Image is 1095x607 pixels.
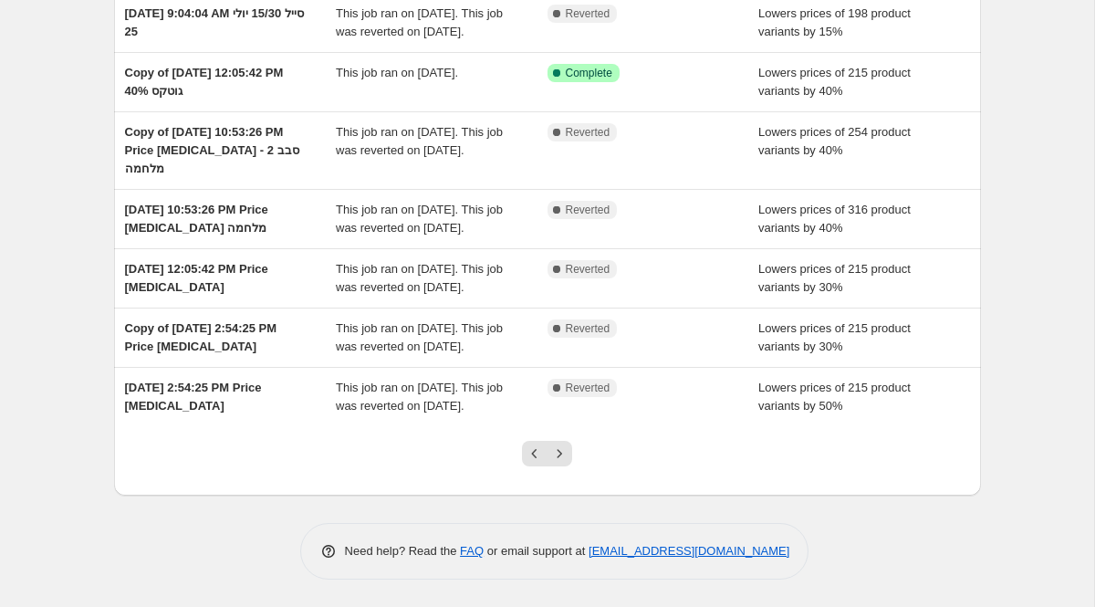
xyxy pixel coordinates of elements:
span: This job ran on [DATE]. This job was reverted on [DATE]. [336,203,503,235]
span: Lowers prices of 198 product variants by 15% [758,6,911,38]
span: Lowers prices of 254 product variants by 40% [758,125,911,157]
a: [EMAIL_ADDRESS][DOMAIN_NAME] [589,544,789,558]
span: Reverted [566,6,610,21]
span: Reverted [566,125,610,140]
nav: Pagination [522,441,572,466]
span: Copy of [DATE] 10:53:26 PM Price [MEDICAL_DATA] סבב 2 - מלחמה [125,125,299,175]
span: This job ran on [DATE]. This job was reverted on [DATE]. [336,125,503,157]
span: [DATE] 9:04:04 AM סייל 15/30 יולי 25 [125,6,304,38]
span: This job ran on [DATE]. This job was reverted on [DATE]. [336,381,503,413]
span: Copy of [DATE] 2:54:25 PM Price [MEDICAL_DATA] [125,321,277,353]
span: or email support at [484,544,589,558]
span: This job ran on [DATE]. [336,66,458,79]
a: FAQ [460,544,484,558]
span: Lowers prices of 215 product variants by 30% [758,321,911,353]
span: [DATE] 12:05:42 PM Price [MEDICAL_DATA] [125,262,268,294]
span: This job ran on [DATE]. This job was reverted on [DATE]. [336,262,503,294]
span: Lowers prices of 215 product variants by 30% [758,262,911,294]
button: Previous [522,441,547,466]
span: Copy of [DATE] 12:05:42 PM גוטקס 40% [125,66,284,98]
span: Reverted [566,262,610,277]
span: Lowers prices of 215 product variants by 40% [758,66,911,98]
span: Lowers prices of 316 product variants by 40% [758,203,911,235]
span: Reverted [566,321,610,336]
span: [DATE] 2:54:25 PM Price [MEDICAL_DATA] [125,381,262,413]
span: This job ran on [DATE]. This job was reverted on [DATE]. [336,6,503,38]
span: Complete [566,66,612,80]
button: Next [547,441,572,466]
span: This job ran on [DATE]. This job was reverted on [DATE]. [336,321,503,353]
span: [DATE] 10:53:26 PM Price [MEDICAL_DATA] מלחמה [125,203,268,235]
span: Reverted [566,203,610,217]
span: Lowers prices of 215 product variants by 50% [758,381,911,413]
span: Reverted [566,381,610,395]
span: Need help? Read the [345,544,461,558]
